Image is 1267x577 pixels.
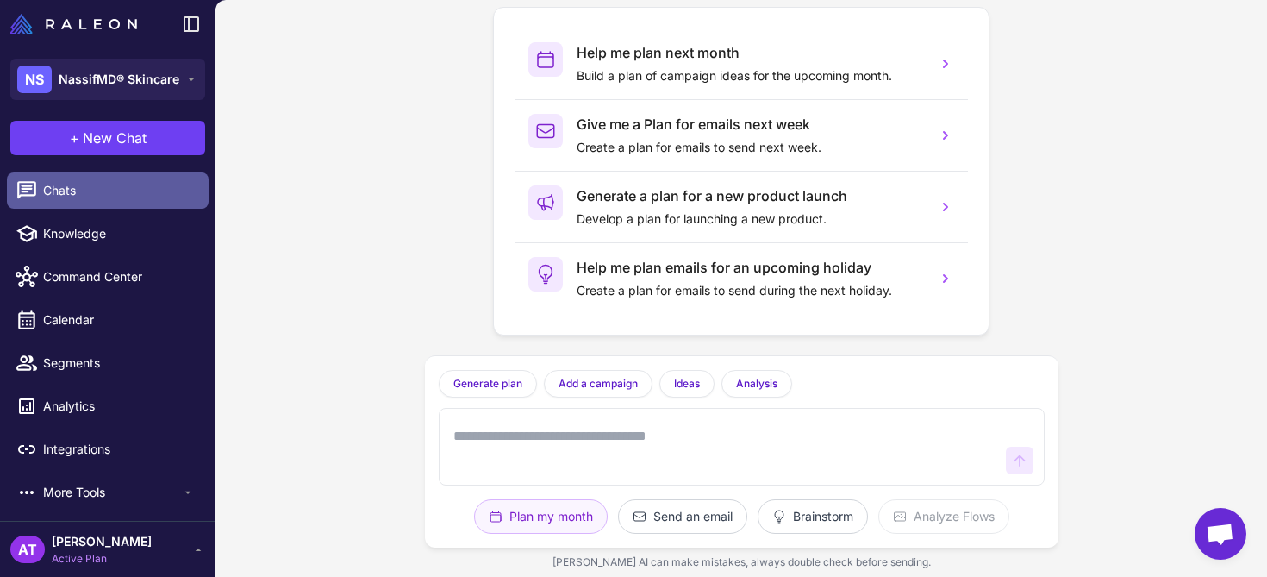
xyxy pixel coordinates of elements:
[453,376,522,392] span: Generate plan
[577,257,923,278] h3: Help me plan emails for an upcoming holiday
[59,70,179,89] span: NassifMD® Skincare
[70,128,79,148] span: +
[7,172,209,209] a: Chats
[7,259,209,295] a: Command Center
[878,499,1009,534] button: Analyze Flows
[577,210,923,229] p: Develop a plan for launching a new product.
[52,551,152,567] span: Active Plan
[659,370,715,398] button: Ideas
[7,388,209,424] a: Analytics
[736,376,777,392] span: Analysis
[43,354,195,373] span: Segments
[577,66,923,85] p: Build a plan of campaign ideas for the upcoming month.
[43,267,195,286] span: Command Center
[577,42,923,63] h3: Help me plan next month
[721,370,792,398] button: Analysis
[1195,508,1246,560] a: Open chat
[577,185,923,206] h3: Generate a plan for a new product launch
[10,14,137,34] img: Raleon Logo
[544,370,652,398] button: Add a campaign
[10,536,45,563] div: AT
[7,345,209,381] a: Segments
[83,128,147,148] span: New Chat
[559,376,638,392] span: Add a campaign
[17,66,52,93] div: NS
[43,483,181,502] span: More Tools
[674,376,700,392] span: Ideas
[577,138,923,157] p: Create a plan for emails to send next week.
[43,310,195,329] span: Calendar
[43,397,195,416] span: Analytics
[758,499,868,534] button: Brainstorm
[425,548,1058,577] div: [PERSON_NAME] AI can make mistakes, always double check before sending.
[474,499,608,534] button: Plan my month
[10,59,205,100] button: NSNassifMD® Skincare
[52,532,152,551] span: [PERSON_NAME]
[43,224,195,243] span: Knowledge
[10,121,205,155] button: +New Chat
[7,216,209,252] a: Knowledge
[43,181,195,200] span: Chats
[43,440,195,459] span: Integrations
[577,114,923,135] h3: Give me a Plan for emails next week
[618,499,747,534] button: Send an email
[577,281,923,300] p: Create a plan for emails to send during the next holiday.
[7,302,209,338] a: Calendar
[439,370,537,398] button: Generate plan
[7,431,209,467] a: Integrations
